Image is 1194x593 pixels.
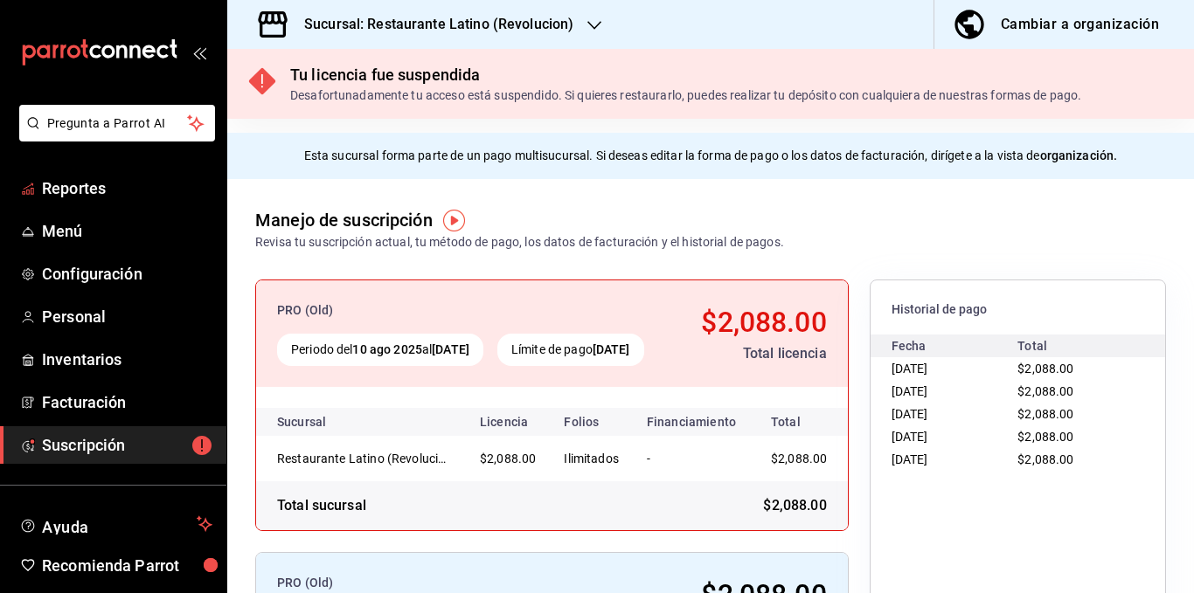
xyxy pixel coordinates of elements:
div: Desafortunadamente tu acceso está suspendido. Si quieres restaurarlo, puedes realizar tu depósito... [290,86,1081,105]
div: Revisa tu suscripción actual, tu método de pago, los datos de facturación y el historial de pagos. [255,233,784,252]
div: Total [1017,334,1144,357]
span: $2,088.00 [701,306,826,339]
span: $2,088.00 [1017,430,1073,444]
div: Periodo del al [277,334,483,366]
span: $2,088.00 [480,452,536,465]
th: Financiamiento [633,408,750,436]
td: - [633,436,750,481]
div: PRO (Old) [277,574,649,592]
span: $2,088.00 [1017,384,1073,398]
span: Ayuda [42,514,190,534]
div: Restaurante Latino (Revolucion) [277,450,452,467]
th: Total [750,408,855,436]
div: Cambiar a organización [1001,12,1159,37]
img: Tooltip marker [443,210,465,231]
div: Total licencia [680,343,827,364]
div: Total sucursal [277,495,366,516]
h3: Sucursal: Restaurante Latino (Revolucion) [290,14,573,35]
div: Esta sucursal forma parte de un pago multisucursal. Si deseas editar la forma de pago o los datos... [227,133,1194,179]
span: Historial de pago [892,301,1144,318]
div: Límite de pago [497,334,644,366]
div: [DATE] [892,425,1018,448]
span: $2,088.00 [1017,407,1073,421]
strong: 10 ago 2025 [352,342,421,356]
span: Recomienda Parrot [42,554,212,577]
span: Menú [42,219,212,243]
div: [DATE] [892,380,1018,403]
button: Pregunta a Parrot AI [19,105,215,141]
th: Folios [550,408,633,436]
span: Configuración [42,262,212,286]
strong: organización. [1040,148,1118,162]
div: Sucursal [277,415,373,429]
td: Ilimitados [550,436,633,481]
a: Pregunta a Parrot AI [12,127,215,145]
span: Inventarios [42,348,212,371]
span: $2,088.00 [1017,362,1073,376]
div: Tu licencia fue suspendida [290,63,1081,86]
div: Fecha [892,334,1018,357]
span: Personal [42,305,212,328]
div: [DATE] [892,403,1018,425]
span: $2,088.00 [763,495,826,516]
span: Facturación [42,390,212,414]
span: Suscripción [42,433,212,457]
button: open_drawer_menu [192,45,206,59]
div: PRO (Old) [277,301,666,320]
span: Reportes [42,176,212,200]
th: Licencia [466,408,550,436]
div: [DATE] [892,357,1018,380]
div: Manejo de suscripción [255,207,433,233]
strong: [DATE] [593,342,630,356]
span: Pregunta a Parrot AI [47,114,188,133]
div: [DATE] [892,448,1018,471]
strong: [DATE] [432,342,469,356]
span: $2,088.00 [1017,452,1073,466]
span: $2,088.00 [771,452,827,465]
